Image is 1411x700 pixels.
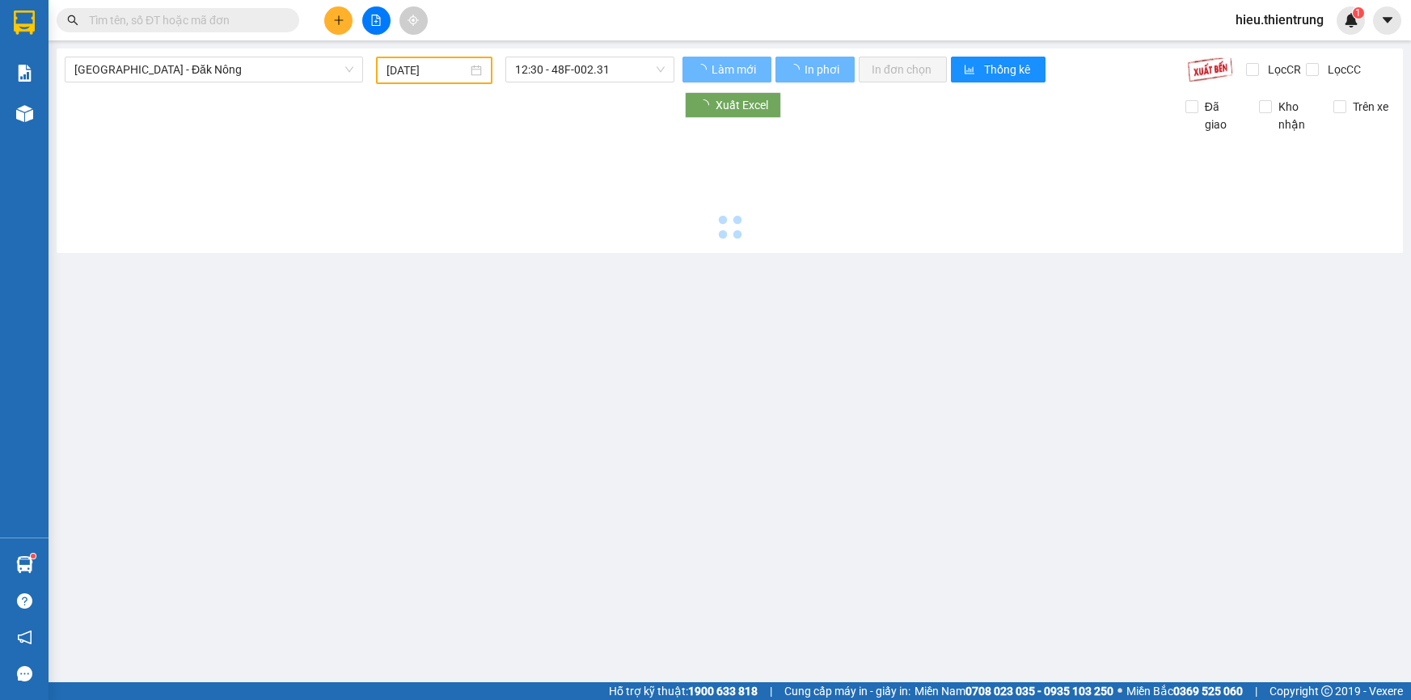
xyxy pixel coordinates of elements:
[67,15,78,26] span: search
[951,57,1046,82] button: bar-chartThống kê
[1255,682,1257,700] span: |
[1373,6,1401,35] button: caret-down
[1223,10,1337,30] span: hieu.thientrung
[859,57,947,82] button: In đơn chọn
[1321,61,1363,78] span: Lọc CC
[712,61,758,78] span: Làm mới
[965,685,1113,698] strong: 0708 023 035 - 0935 103 250
[17,593,32,609] span: question-circle
[31,554,36,559] sup: 1
[1198,98,1247,133] span: Đã giao
[682,57,771,82] button: Làm mới
[17,630,32,645] span: notification
[1353,7,1364,19] sup: 1
[784,682,910,700] span: Cung cấp máy in - giấy in:
[915,682,1113,700] span: Miền Nam
[775,57,855,82] button: In phơi
[408,15,419,26] span: aim
[1344,13,1358,27] img: icon-new-feature
[1355,7,1361,19] span: 1
[14,11,35,35] img: logo-vxr
[515,57,665,82] span: 12:30 - 48F-002.31
[16,556,33,573] img: warehouse-icon
[74,57,353,82] span: Hà Nội - Đăk Nông
[770,682,772,700] span: |
[1126,682,1243,700] span: Miền Bắc
[716,96,768,114] span: Xuất Excel
[324,6,353,35] button: plus
[17,666,32,681] span: message
[688,685,758,698] strong: 1900 633 818
[1187,57,1233,82] img: 9k=
[1261,61,1303,78] span: Lọc CR
[805,61,842,78] span: In phơi
[333,15,344,26] span: plus
[984,61,1033,78] span: Thống kê
[698,99,716,111] span: loading
[387,61,467,79] input: 10/08/2025
[89,11,280,29] input: Tìm tên, số ĐT hoặc mã đơn
[370,15,382,26] span: file-add
[1173,685,1243,698] strong: 0369 525 060
[609,682,758,700] span: Hỗ trợ kỹ thuật:
[685,92,781,118] button: Xuất Excel
[1380,13,1395,27] span: caret-down
[964,64,978,77] span: bar-chart
[1346,98,1395,116] span: Trên xe
[1272,98,1320,133] span: Kho nhận
[1117,688,1122,694] span: ⚪️
[399,6,428,35] button: aim
[788,64,802,75] span: loading
[1321,685,1333,697] span: copyright
[16,65,33,82] img: solution-icon
[16,105,33,122] img: warehouse-icon
[695,64,709,75] span: loading
[362,6,391,35] button: file-add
